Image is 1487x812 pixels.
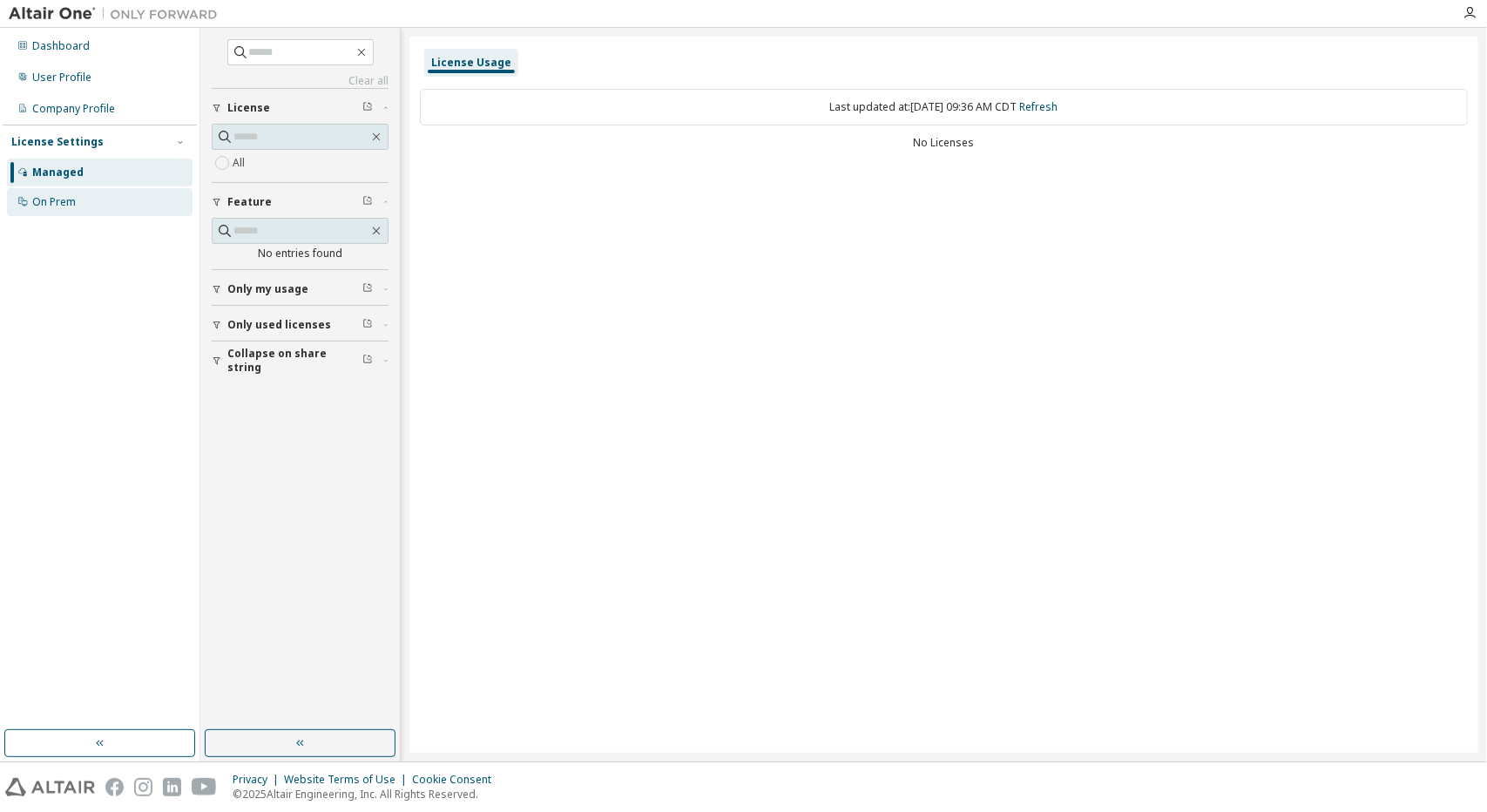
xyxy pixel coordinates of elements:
[212,306,389,344] button: Only used licenses
[284,773,412,787] div: Website Terms of Use
[5,778,95,796] img: altair_logo.svg
[233,152,248,173] label: All
[9,5,226,23] img: Altair One
[233,773,284,787] div: Privacy
[212,89,389,127] button: License
[32,39,90,53] div: Dashboard
[105,778,124,796] img: facebook.svg
[212,183,389,221] button: Feature
[420,136,1468,150] div: No Licenses
[431,56,511,70] div: License Usage
[163,778,181,796] img: linkedin.svg
[362,354,373,368] span: Clear filter
[362,318,373,332] span: Clear filter
[227,101,270,115] span: License
[233,787,502,802] p: © 2025 Altair Engineering, Inc. All Rights Reserved.
[212,247,389,261] div: No entries found
[227,347,362,375] span: Collapse on share string
[134,778,152,796] img: instagram.svg
[227,195,272,209] span: Feature
[212,270,389,308] button: Only my usage
[362,282,373,296] span: Clear filter
[32,195,76,209] div: On Prem
[11,135,104,149] div: License Settings
[212,74,389,88] a: Clear all
[32,102,115,116] div: Company Profile
[412,773,502,787] div: Cookie Consent
[192,778,217,796] img: youtube.svg
[32,71,91,85] div: User Profile
[212,342,389,380] button: Collapse on share string
[227,318,331,332] span: Only used licenses
[227,282,308,296] span: Only my usage
[362,101,373,115] span: Clear filter
[420,89,1468,125] div: Last updated at: [DATE] 09:36 AM CDT
[362,195,373,209] span: Clear filter
[32,166,84,179] div: Managed
[1020,99,1058,114] a: Refresh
